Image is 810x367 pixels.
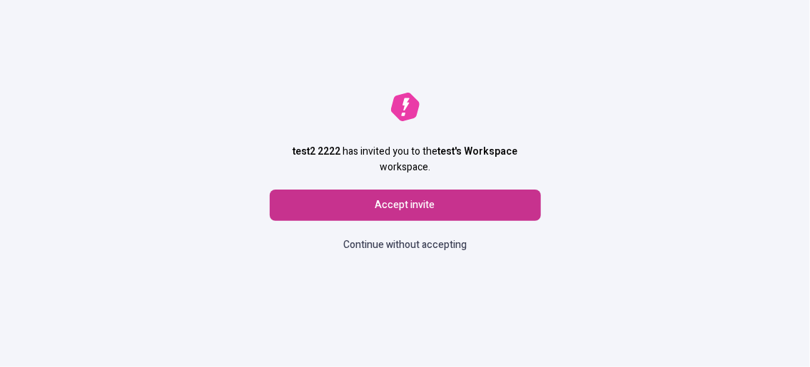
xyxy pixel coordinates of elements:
span: Accept invite [375,197,435,213]
button: Accept invite [270,190,541,221]
a: Continue without accepting [335,232,475,258]
span: test's Workspace [437,144,517,159]
span: test2 2222 [293,144,340,159]
p: has invited you to the workspace. [270,144,541,175]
